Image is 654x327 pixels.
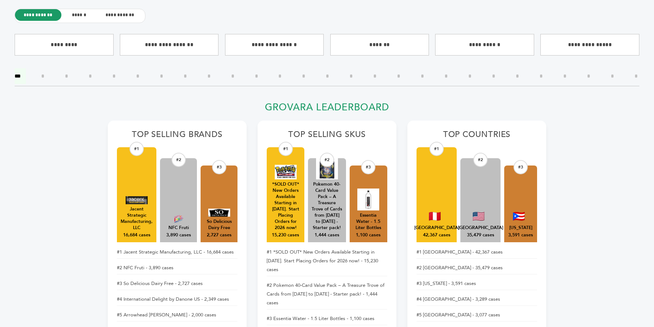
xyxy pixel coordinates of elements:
div: 1,444 cases [315,232,339,239]
div: Peru [414,225,459,231]
h2: Top Countries [417,130,537,144]
div: 1,100 cases [356,232,381,239]
div: #1 [130,142,144,156]
div: 15,230 cases [272,232,299,239]
img: Essentia Water - 1.5 Liter Bottles [357,189,379,210]
div: #2 [474,153,488,167]
div: 3,591 cases [508,232,533,239]
div: 2,727 cases [207,232,232,239]
li: #5 Arrowhead [PERSON_NAME] - 2,000 cases [117,309,237,322]
li: #1 [GEOGRAPHIC_DATA] - 42,367 cases [417,246,537,259]
li: #2 Pokemon 40-Card Value Pack – A Treasure Trove of Cards from [DATE] to [DATE] - Starter pack! -... [267,279,387,309]
div: #2 [171,153,186,167]
div: NFC Fruti [168,225,189,231]
li: #1 Jacent Strategic Manufacturing, LLC - 16,684 cases [117,246,237,259]
img: Puerto Rico Flag [513,212,525,221]
h2: Top Selling SKUs [267,130,387,144]
div: Jacent Strategic Manufacturing, LLC [121,206,153,231]
li: #1 *SOLD OUT* New Orders Available Starting in [DATE]. Start Placing Orders for 2026 now! - 15,23... [267,246,387,276]
div: *SOLD OUT* New Orders Available Starting in [DATE]. Start Placing Orders for 2026 now! [270,181,301,231]
li: #2 NFC Fruti - 3,890 cases [117,262,237,274]
div: #3 [361,160,376,174]
li: #3 So Delicious Dairy Free - 2,727 cases [117,277,237,290]
img: Jacent Strategic Manufacturing, LLC [126,196,148,204]
h2: Grovara Leaderboard [108,102,546,117]
li: #3 Essentia Water - 1.5 Liter Bottles - 1,100 cases [267,312,387,325]
img: So Delicious Dairy Free [208,209,230,217]
img: NFC Fruti [168,215,190,223]
div: #2 [320,153,334,167]
img: *SOLD OUT* New Orders Available Starting in 2026. Start Placing Orders for 2026 now! [275,165,297,179]
li: #3 [US_STATE] - 3,591 cases [417,277,537,290]
img: Peru Flag [429,212,441,221]
div: 3,890 cases [166,232,191,239]
div: #3 [212,160,226,174]
li: #5 [GEOGRAPHIC_DATA] - 3,077 cases [417,309,537,322]
div: #1 [430,142,444,156]
div: #1 [278,142,293,156]
h2: Top Selling Brands [117,130,237,144]
div: Pokemon 40-Card Value Pack – A Treasure Trove of Cards from [DATE] to [DATE] - Starter pack! [312,181,342,231]
div: 42,367 cases [423,232,450,239]
li: #4 International Delight by Danone US - 2,349 cases [117,293,237,306]
div: So Delicious Dairy Free [204,218,234,231]
img: United States Flag [473,212,484,221]
li: #2 [GEOGRAPHIC_DATA] - 35,479 cases [417,262,537,274]
div: #3 [514,160,528,174]
div: 35,479 cases [467,232,494,239]
img: Pokemon 40-Card Value Pack – A Treasure Trove of Cards from 1996 to 2024 - Starter pack! [316,157,338,179]
li: #4 [GEOGRAPHIC_DATA] - 3,289 cases [417,293,537,306]
div: 16,684 cases [123,232,151,239]
div: Puerto Rico [509,225,532,231]
div: Essentia Water - 1.5 Liter Bottles [353,212,384,231]
div: United States [458,225,503,231]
